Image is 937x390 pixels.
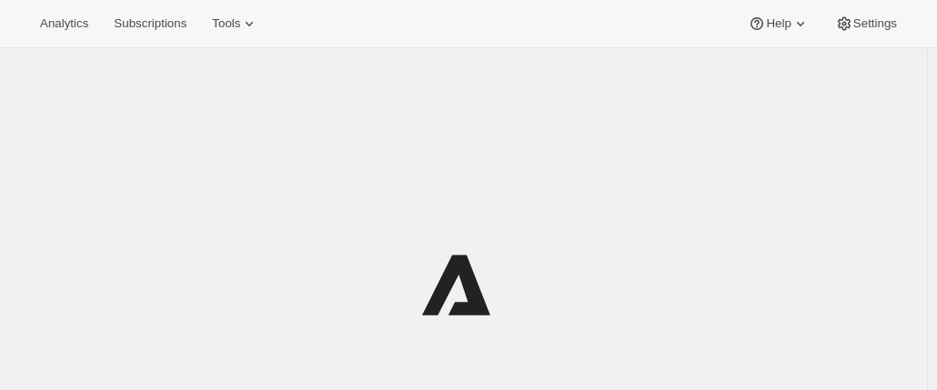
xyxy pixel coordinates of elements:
button: Subscriptions [103,11,197,36]
button: Settings [824,11,908,36]
span: Settings [853,16,897,31]
span: Subscriptions [114,16,186,31]
span: Analytics [40,16,88,31]
button: Tools [201,11,269,36]
span: Help [766,16,791,31]
span: Tools [212,16,240,31]
button: Analytics [29,11,99,36]
button: Help [737,11,820,36]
